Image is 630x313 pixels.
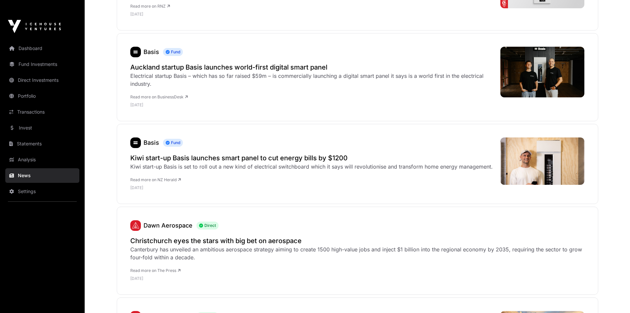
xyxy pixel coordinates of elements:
span: Direct [196,222,219,230]
span: Fund [163,48,183,56]
span: Fund [163,139,183,147]
p: [DATE] [130,12,444,17]
a: Invest [5,121,79,135]
a: Fund Investments [5,57,79,72]
a: Direct Investments [5,73,79,87]
img: U6UUU2LLSND57DA5BHSP73XPNM.jpg [500,137,585,185]
a: Read more on BusinessDesk [130,94,188,99]
a: Transactions [5,105,79,119]
img: SVGs_Basis.svg [130,137,141,148]
p: [DATE] [130,185,493,190]
div: Electrical startup Basis – which has so far raised $59m – is commercially launching a digital sma... [130,72,494,88]
a: Kiwi start-up Basis launches smart panel to cut energy bills by $1200 [130,153,493,163]
iframe: Chat Widget [597,281,630,313]
img: SVGs_Basis.svg [130,47,141,57]
a: Read more on RNZ [130,4,170,9]
a: Basis [130,137,141,148]
a: Read more on NZ Herald [130,177,181,182]
a: Statements [5,136,79,151]
a: Read more on The Press [130,268,181,273]
a: Analysis [5,152,79,167]
img: Dawn-Icon.svg [130,220,141,231]
p: [DATE] [130,276,585,281]
div: Canterbury has unveiled an ambitious aerospace strategy aiming to create 1500 high-value jobs and... [130,245,585,261]
div: Kiwi start-up Basis is set to roll out a new kind of electrical switchboard which it says will re... [130,163,493,171]
a: Christchurch eyes the stars with big bet on aerospace [130,236,585,245]
a: Portfolio [5,89,79,103]
img: Danny-and-Julyan-headshot-2-cropped.jpg [500,47,585,98]
a: News [5,168,79,183]
img: Icehouse Ventures Logo [8,20,61,33]
a: Basis [144,48,159,55]
a: Auckland startup Basis launches world-first digital smart panel [130,63,494,72]
a: Dawn Aerospace [144,222,192,229]
a: Dashboard [5,41,79,56]
p: [DATE] [130,102,494,108]
a: Basis [144,139,159,146]
a: Dawn Aerospace [130,220,141,231]
a: Basis [130,47,141,57]
a: Settings [5,184,79,199]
